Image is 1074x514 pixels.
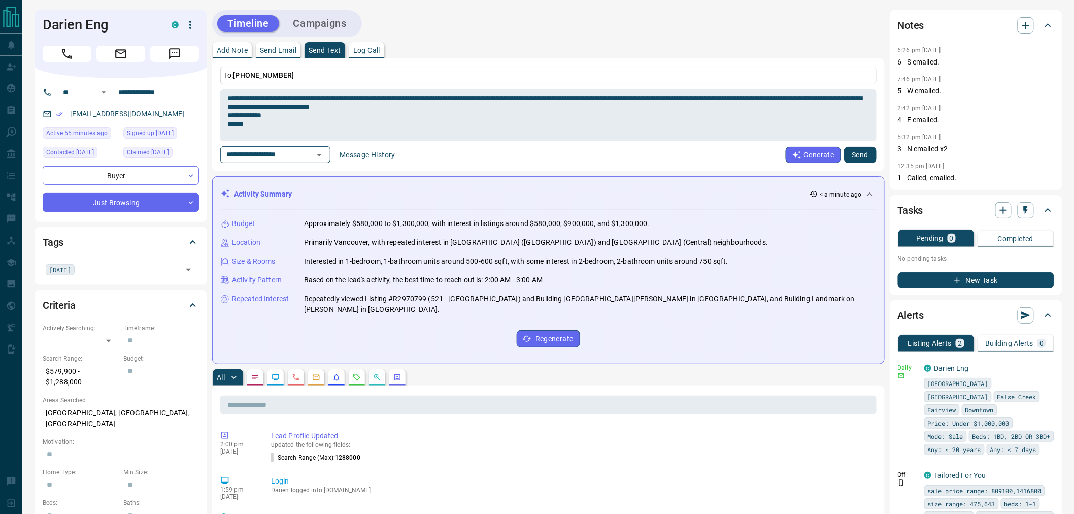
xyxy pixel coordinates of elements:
[928,486,1042,496] span: sale price range: 809100,1416800
[220,486,256,493] p: 1:59 pm
[898,57,1054,68] p: 6 - S emailed.
[97,86,110,99] button: Open
[43,127,118,142] div: Mon Oct 13 2025
[1004,499,1036,509] span: beds: 1-1
[43,437,199,446] p: Motivation:
[908,340,952,347] p: Listing Alerts
[43,46,91,62] span: Call
[304,237,768,248] p: Primarily Vancouver, with repeated interest in [GEOGRAPHIC_DATA] ([GEOGRAPHIC_DATA]) and [GEOGRAP...
[333,147,401,163] button: Message History
[990,444,1036,455] span: Any: < 7 days
[958,340,962,347] p: 2
[271,487,872,494] p: Darien logged into [DOMAIN_NAME]
[43,234,63,250] h2: Tags
[309,47,341,54] p: Send Text
[304,294,876,315] p: Repeatedly viewed Listing #R2970799 (521 - [GEOGRAPHIC_DATA]) and Building [GEOGRAPHIC_DATA][PERS...
[898,202,923,218] h2: Tasks
[43,324,118,333] p: Actively Searching:
[43,363,118,391] p: $579,900 - $1,288,000
[1039,340,1044,347] p: 0
[217,374,225,381] p: All
[898,105,941,112] p: 2:42 pm [DATE]
[260,47,296,54] p: Send Email
[898,198,1054,222] div: Tasks
[373,373,381,381] svg: Opportunities
[220,67,877,84] p: To:
[220,493,256,500] p: [DATE]
[46,147,94,157] span: Contacted [DATE]
[898,115,1054,125] p: 4 - F emailed.
[998,235,1034,242] p: Completed
[292,373,300,381] svg: Calls
[928,444,981,455] span: Any: < 20 years
[220,441,256,448] p: 2:00 pm
[898,372,905,379] svg: Email
[127,128,174,138] span: Signed up [DATE]
[335,454,360,461] span: 1288000
[898,47,941,54] p: 6:26 pm [DATE]
[898,470,918,479] p: Off
[217,47,248,54] p: Add Note
[271,453,360,462] p: Search Range (Max) :
[233,71,294,79] span: [PHONE_NUMBER]
[928,499,995,509] span: size range: 475,643
[934,364,969,372] a: Darien Eng
[972,431,1051,441] span: Beds: 1BD, 2BD OR 3BD+
[898,307,924,324] h2: Alerts
[820,190,862,199] p: < a minute ago
[924,472,931,479] div: condos.ca
[517,330,580,347] button: Regenerate
[123,324,199,333] p: Timeframe:
[70,110,185,118] a: [EMAIL_ADDRESS][DOMAIN_NAME]
[43,193,199,212] div: Just Browsing
[924,365,931,372] div: condos.ca
[393,373,401,381] svg: Agent Actions
[56,111,63,118] svg: Email Verified
[234,189,292,200] p: Activity Summary
[123,468,199,477] p: Min Size:
[43,17,156,33] h1: Darien Eng
[898,13,1054,38] div: Notes
[49,265,71,275] span: [DATE]
[232,275,282,285] p: Activity Pattern
[43,396,199,405] p: Areas Searched:
[898,173,1054,183] p: 1 - Called, emailed.
[312,373,320,381] svg: Emails
[221,185,876,204] div: Activity Summary< a minute ago
[950,235,954,242] p: 0
[43,498,118,507] p: Beds:
[898,17,924,34] h2: Notes
[123,498,199,507] p: Baths:
[898,86,1054,97] p: 5 - W emailed.
[181,263,195,277] button: Open
[127,147,169,157] span: Claimed [DATE]
[43,147,118,161] div: Fri May 16 2025
[232,294,289,304] p: Repeated Interest
[844,147,877,163] button: Send
[916,235,944,242] p: Pending
[898,363,918,372] p: Daily
[353,47,380,54] p: Log Call
[150,46,199,62] span: Message
[232,218,255,229] p: Budget
[43,293,199,317] div: Criteria
[232,256,276,267] p: Size & Rooms
[934,471,986,479] a: Tailored For You
[96,46,145,62] span: Email
[272,373,280,381] svg: Lead Browsing Activity
[43,297,76,313] h2: Criteria
[304,275,543,285] p: Based on the lead's activity, the best time to reach out is: 2:00 AM - 3:00 AM
[898,272,1054,288] button: New Task
[123,354,199,363] p: Budget:
[332,373,341,381] svg: Listing Alerts
[928,392,988,402] span: [GEOGRAPHIC_DATA]
[43,354,118,363] p: Search Range:
[928,378,988,389] span: [GEOGRAPHIC_DATA]
[172,21,179,28] div: condos.ca
[123,127,199,142] div: Mon May 12 2025
[43,468,118,477] p: Home Type:
[312,148,326,162] button: Open
[985,340,1033,347] p: Building Alerts
[283,15,357,32] button: Campaigns
[965,405,994,415] span: Downtown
